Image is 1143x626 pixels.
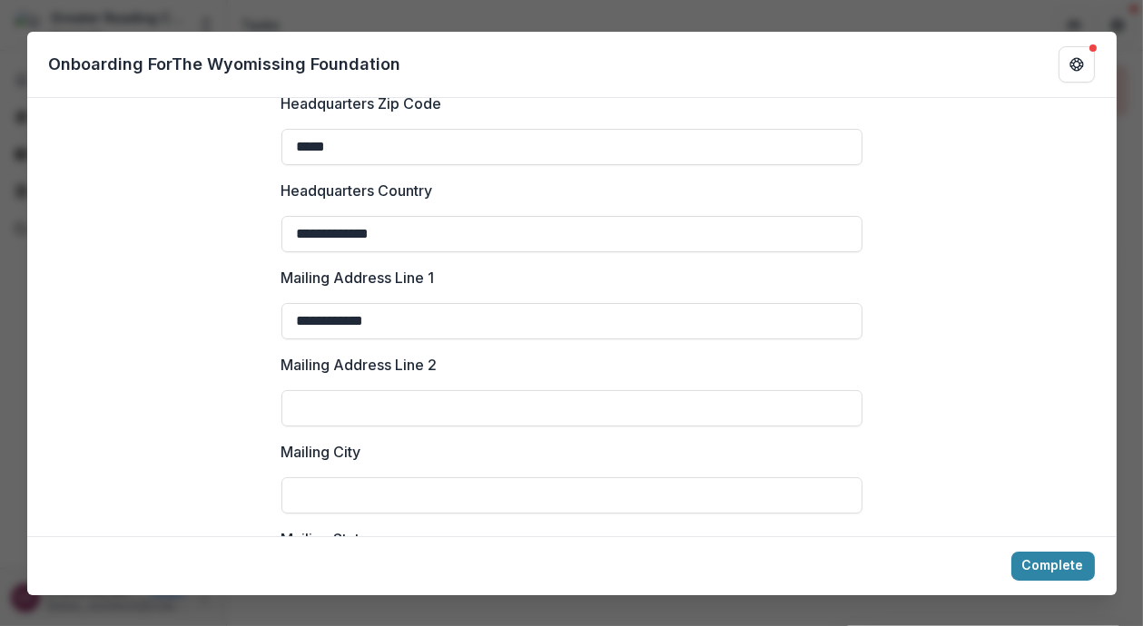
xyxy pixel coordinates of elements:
[281,528,370,550] p: Mailing State
[281,441,361,463] p: Mailing City
[49,52,401,76] p: Onboarding For The Wyomissing Foundation
[281,180,433,201] p: Headquarters Country
[1059,46,1095,83] button: Get Help
[281,267,435,289] p: Mailing Address Line 1
[1011,552,1095,581] button: Complete
[281,93,442,114] p: Headquarters Zip Code
[281,354,438,376] p: Mailing Address Line 2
